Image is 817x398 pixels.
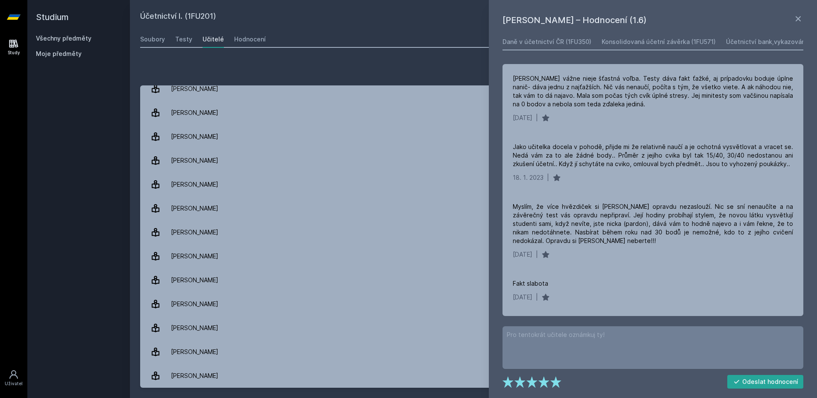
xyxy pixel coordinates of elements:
div: [DATE] [513,114,532,122]
a: [PERSON_NAME] 8 hodnocení 4.0 [140,196,807,220]
div: [PERSON_NAME] [171,248,218,265]
div: [PERSON_NAME] [171,343,218,360]
a: Učitelé [203,31,224,48]
div: Myslím, že více hvězdiček si [PERSON_NAME] opravdu nezaslouží. Nic se sní nenaučíte a na závěrečn... [513,202,793,245]
div: Testy [175,35,192,44]
div: Hodnocení [234,35,266,44]
a: Hodnocení [234,31,266,48]
div: [PERSON_NAME] [171,152,218,169]
a: [PERSON_NAME] 23 hodnocení 4.5 [140,173,807,196]
a: [PERSON_NAME] 5 hodnocení 4.0 [140,149,807,173]
div: [PERSON_NAME] [171,200,218,217]
div: | [536,114,538,122]
div: [PERSON_NAME] [171,272,218,289]
a: [PERSON_NAME] 11 hodnocení 5.0 [140,316,807,340]
a: [PERSON_NAME] 2 hodnocení 5.0 [140,220,807,244]
div: Učitelé [203,35,224,44]
h2: Účetnictví I. (1FU201) [140,10,711,24]
a: [PERSON_NAME] 2 hodnocení 1.0 [140,244,807,268]
a: [PERSON_NAME] 14 hodnocení 1.6 [140,292,807,316]
div: 18. 1. 2023 [513,173,544,182]
div: | [536,250,538,259]
a: Testy [175,31,192,48]
div: [PERSON_NAME] vážne nieje šťastná voľba. Testy dáva fakt ťažké, aj prípadovku boduje úplne nanič-... [513,74,793,108]
div: [PERSON_NAME] [171,224,218,241]
div: | [536,293,538,301]
div: [PERSON_NAME] [171,319,218,337]
a: Uživatel [2,365,26,391]
a: [PERSON_NAME] 1 hodnocení 2.0 [140,268,807,292]
a: Study [2,34,26,60]
a: Soubory [140,31,165,48]
div: Jako učitelka docela v pohodě, přijde mi že relativně naučí a je ochotná vysvětlovat a vracet se.... [513,143,793,168]
div: [PERSON_NAME] [171,367,218,384]
button: Odeslat hodnocení [727,375,804,389]
a: [PERSON_NAME] 1 hodnocení 3.0 [140,101,807,125]
div: Uživatel [5,380,23,387]
a: [PERSON_NAME] 10 hodnocení 4.6 [140,77,807,101]
a: [PERSON_NAME] 2 hodnocení 4.0 [140,364,807,388]
a: Všechny předměty [36,35,91,42]
div: [PERSON_NAME] [171,296,218,313]
div: [PERSON_NAME] [171,104,218,121]
div: Study [8,50,20,56]
div: [DATE] [513,250,532,259]
div: Soubory [140,35,165,44]
a: [PERSON_NAME] 1 hodnocení 4.0 [140,125,807,149]
div: [PERSON_NAME] [171,176,218,193]
div: Fakt slabota [513,279,548,288]
span: Moje předměty [36,50,82,58]
div: [DATE] [513,293,532,301]
a: [PERSON_NAME] 10 hodnocení 2.9 [140,340,807,364]
div: | [547,173,549,182]
div: [PERSON_NAME] [171,128,218,145]
div: [PERSON_NAME] [171,80,218,97]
